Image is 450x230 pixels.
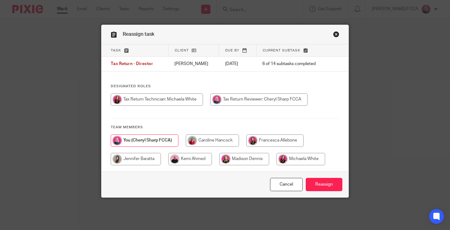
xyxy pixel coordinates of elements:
[174,61,213,67] p: [PERSON_NAME]
[256,57,328,72] td: 6 of 14 subtasks completed
[123,32,154,37] span: Reassign task
[111,84,339,89] h4: Designated Roles
[225,49,239,52] span: Due by
[111,125,339,130] h4: Team members
[306,178,342,191] input: Reassign
[111,62,153,66] span: Tax Return - Director
[333,31,339,39] a: Close this dialog window
[111,49,121,52] span: Task
[263,49,301,52] span: Current subtask
[175,49,189,52] span: Client
[270,178,303,191] a: Close this dialog window
[225,61,250,67] p: [DATE]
